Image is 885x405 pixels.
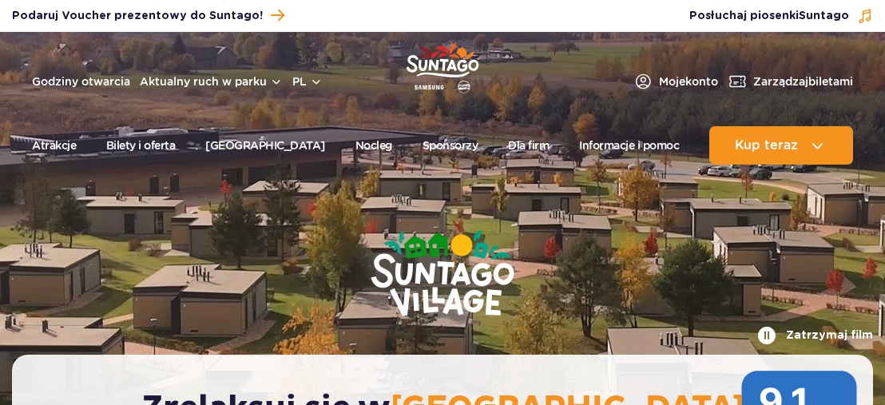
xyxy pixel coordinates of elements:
button: Posłuchaj piosenkiSuntago [689,8,873,24]
span: Suntago [799,10,849,22]
a: Atrakcje [32,126,76,165]
a: Sponsorzy [423,126,478,165]
span: Kup teraz [735,138,798,153]
span: Zarządzaj biletami [753,73,853,89]
a: Informacje i pomoc [579,126,679,165]
span: Posłuchaj piosenki [689,8,849,24]
span: Podaruj Voucher prezentowy do Suntago! [12,8,263,24]
a: Nocleg [355,126,392,165]
button: Zatrzymaj film [757,326,873,345]
a: Mojekonto [633,72,718,91]
button: Aktualny ruch w parku [140,75,283,88]
a: [GEOGRAPHIC_DATA] [205,126,325,165]
a: Podaruj Voucher prezentowy do Suntago! [12,5,284,26]
button: Kup teraz [709,126,853,165]
img: Suntago Village [307,168,578,382]
button: pl [292,73,323,89]
a: Bilety i oferta [106,126,176,165]
a: Dla firm [508,126,549,165]
a: Park of Poland [407,40,479,91]
a: Zarządzajbiletami [728,72,853,91]
a: Godziny otwarcia [32,73,130,89]
span: Moje konto [659,73,718,89]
